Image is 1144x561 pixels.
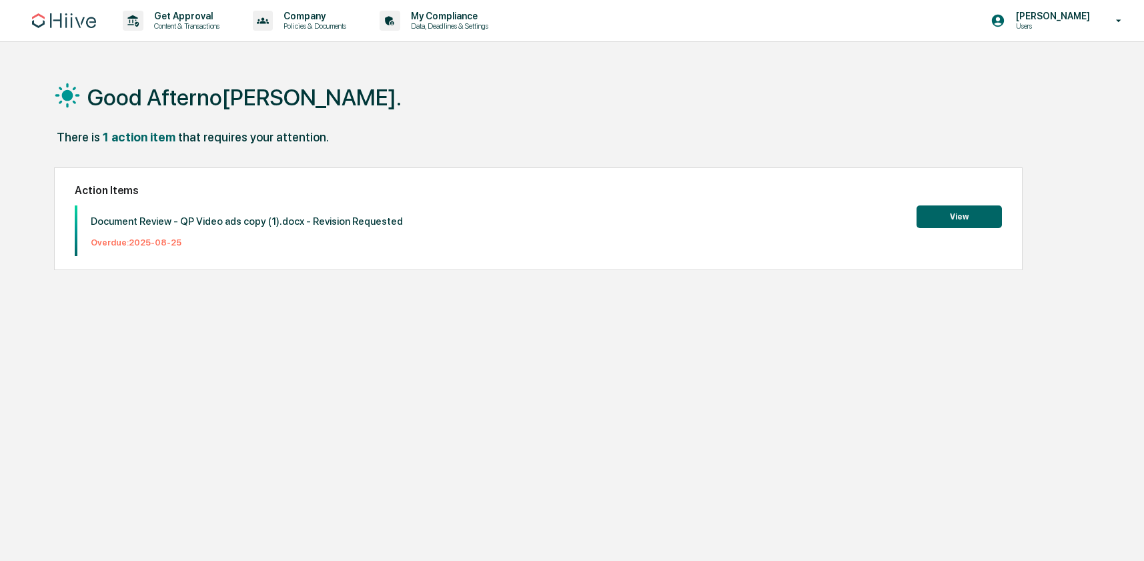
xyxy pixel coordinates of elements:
[75,184,1001,197] h2: Action Items
[143,21,226,31] p: Content & Transactions
[400,21,495,31] p: Data, Deadlines & Settings
[57,130,100,144] div: There is
[273,21,353,31] p: Policies & Documents
[400,11,495,21] p: My Compliance
[178,130,329,144] div: that requires your attention.
[1005,21,1097,31] p: Users
[32,13,96,28] img: logo
[273,11,353,21] p: Company
[91,215,403,227] p: Document Review - QP Video ads copy (1).docx - Revision Requested
[91,237,403,247] p: Overdue: 2025-08-25
[87,84,402,111] h1: Good Afterno[PERSON_NAME].
[917,209,1002,222] a: View
[103,130,175,144] div: 1 action item
[1005,11,1097,21] p: [PERSON_NAME]
[917,205,1002,228] button: View
[143,11,226,21] p: Get Approval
